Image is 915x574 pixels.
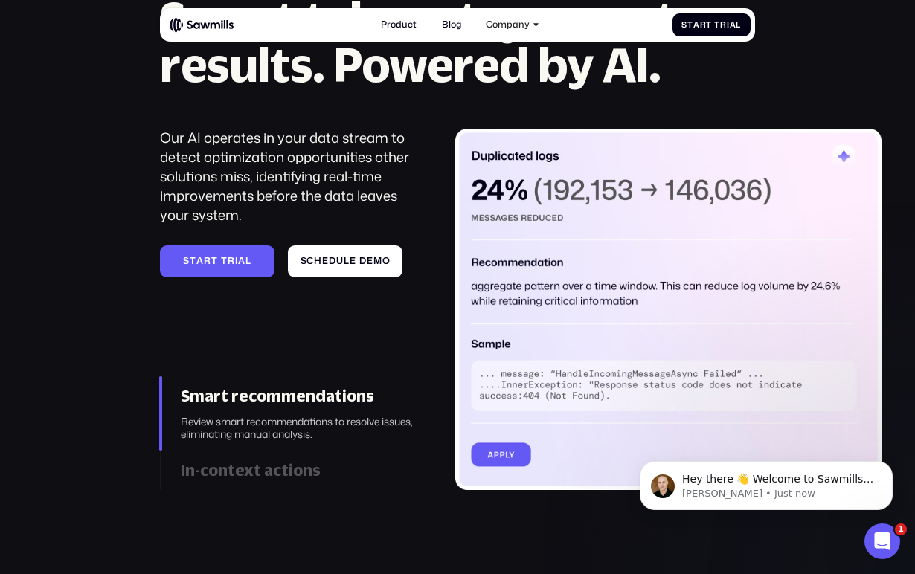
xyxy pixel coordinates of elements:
iframe: Intercom notifications message [617,430,915,534]
span: o [382,256,391,267]
span: r [228,256,235,267]
span: i [727,20,730,30]
span: t [687,20,693,30]
div: Company [479,13,545,37]
span: a [730,20,736,30]
span: m [373,256,382,267]
a: Blog [434,13,467,37]
div: Smart recommendations [181,387,423,405]
span: l [736,20,741,30]
div: Review smart recommendations to resolve issues, eliminating manual analysis. [181,416,423,440]
span: r [700,20,707,30]
span: T [714,20,720,30]
span: S [183,256,190,267]
span: t [190,256,196,267]
span: S [681,20,687,30]
span: l [344,256,350,267]
span: 1 [895,523,907,535]
span: a [238,256,245,267]
span: a [693,20,700,30]
span: u [336,256,344,267]
span: e [322,256,329,267]
span: h [314,256,322,267]
span: d [359,256,367,267]
a: Scheduledemo [288,245,402,277]
span: S [301,256,307,267]
span: t [221,256,228,267]
span: t [211,256,218,267]
span: e [367,256,373,267]
a: Starttrial [160,245,274,277]
span: e [350,256,356,267]
iframe: Intercom live chat [864,523,900,559]
span: a [196,256,204,267]
span: t [706,20,712,30]
span: r [720,20,727,30]
a: StartTrial [672,13,751,36]
span: c [306,256,314,267]
span: i [235,256,238,267]
span: d [329,256,336,267]
div: Company [486,19,530,30]
div: Our AI operates in your data stream to detect optimization opportunities other solutions miss, id... [160,129,423,225]
div: In-context actions [181,461,423,480]
a: Product [374,13,423,37]
span: r [204,256,211,267]
span: l [245,256,251,267]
